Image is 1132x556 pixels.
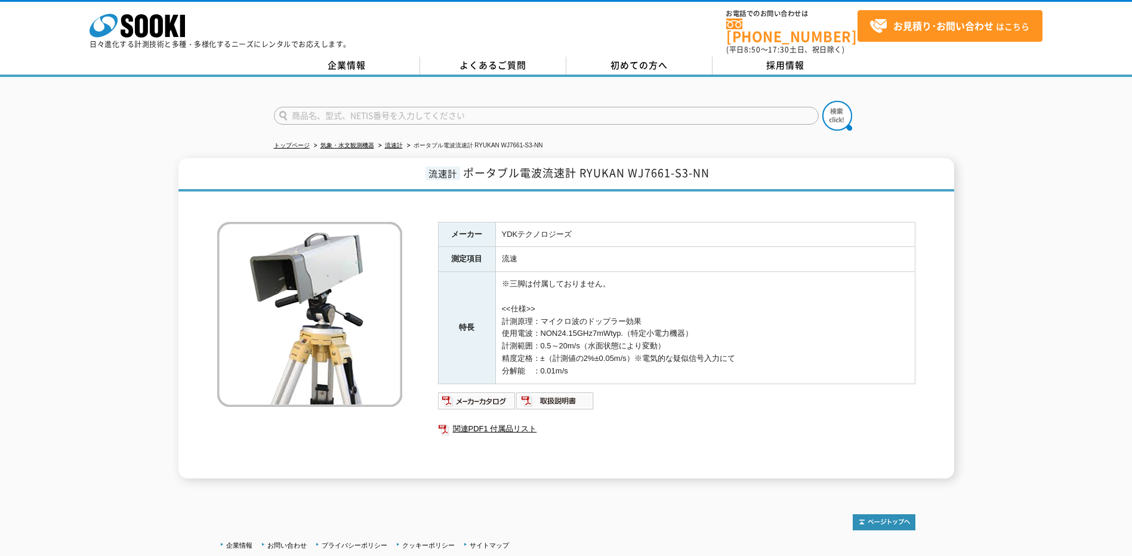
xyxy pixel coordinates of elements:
[322,542,387,549] a: プライバシーポリシー
[274,107,819,125] input: 商品名、型式、NETIS番号を入力してください
[320,142,374,149] a: 気象・水文観測機器
[402,542,455,549] a: クッキーポリシー
[470,542,509,549] a: サイトマップ
[438,272,495,384] th: 特長
[858,10,1042,42] a: お見積り･お問い合わせはこちら
[438,247,495,272] th: 測定項目
[853,514,915,530] img: トップページへ
[712,57,859,75] a: 採用情報
[90,41,351,48] p: 日々進化する計測技術と多種・多様化するニーズにレンタルでお応えします。
[274,142,310,149] a: トップページ
[425,166,460,180] span: 流速計
[726,18,858,43] a: [PHONE_NUMBER]
[495,222,915,247] td: YDKテクノロジーズ
[893,18,994,33] strong: お見積り･お問い合わせ
[385,142,403,149] a: 流速計
[495,247,915,272] td: 流速
[726,44,844,55] span: (平日 ～ 土日、祝日除く)
[869,17,1029,35] span: はこちら
[744,44,761,55] span: 8:50
[768,44,789,55] span: 17:30
[438,391,516,410] img: メーカーカタログ
[226,542,252,549] a: 企業情報
[438,421,915,437] a: 関連PDF1 付属品リスト
[495,272,915,384] td: ※三脚は付属しておりません。 <<仕様>> 計測原理：マイクロ波のドップラー効果 使用電波：NON24.15GHz7mWtyp.（特定小電力機器） 計測範囲：0.5～20m/s（水面状態により変...
[610,58,668,72] span: 初めての方へ
[516,399,594,408] a: 取扱説明書
[822,101,852,131] img: btn_search.png
[463,165,710,181] span: ポータブル電波流速計 RYUKAN WJ7661-S3-NN
[217,222,402,407] img: ポータブル電波流速計 RYUKAN WJ7661-S3-NN
[438,222,495,247] th: メーカー
[405,140,543,152] li: ポータブル電波流速計 RYUKAN WJ7661-S3-NN
[274,57,420,75] a: 企業情報
[420,57,566,75] a: よくあるご質問
[267,542,307,549] a: お問い合わせ
[726,10,858,17] span: お電話でのお問い合わせは
[516,391,594,410] img: 取扱説明書
[566,57,712,75] a: 初めての方へ
[438,399,516,408] a: メーカーカタログ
